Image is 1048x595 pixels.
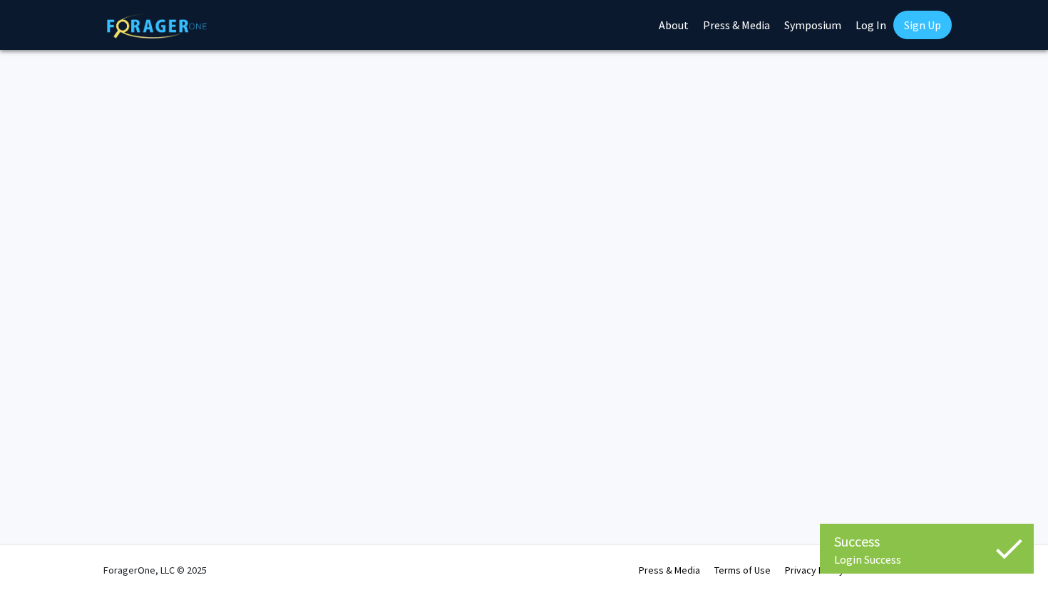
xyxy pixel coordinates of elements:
[785,564,844,576] a: Privacy Policy
[639,564,700,576] a: Press & Media
[834,531,1019,552] div: Success
[834,552,1019,566] div: Login Success
[893,11,952,39] a: Sign Up
[103,545,207,595] div: ForagerOne, LLC © 2025
[714,564,771,576] a: Terms of Use
[107,14,207,38] img: ForagerOne Logo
